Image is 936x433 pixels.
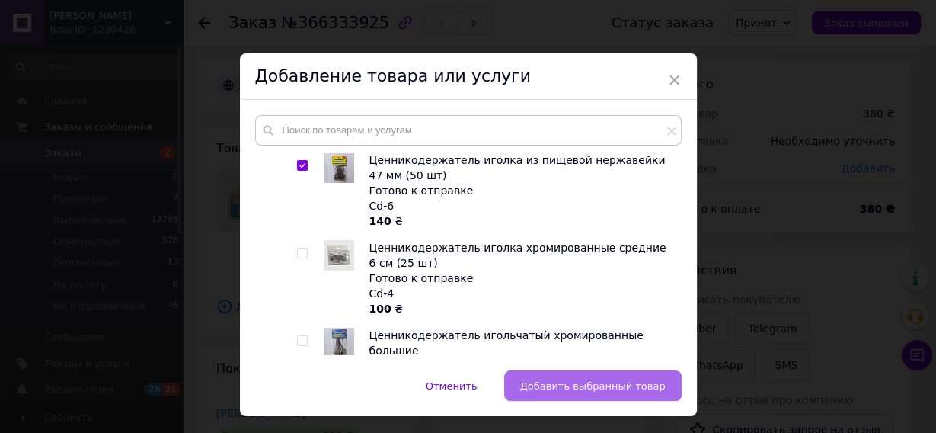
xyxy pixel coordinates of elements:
span: Ценникодержатель иголка хромированные средние 6 см (25 шт) [369,242,666,269]
span: Ценникодержатель игольчатый хромированные большие [369,329,644,357]
img: Ценникодержатель иголка хромированные средние 6 см (25 шт) [324,240,354,271]
span: Ценникодержатель иголка из пищевой нержавейки 47 мм (50 шт) [369,154,666,181]
b: 140 [369,215,391,227]
span: Добавить выбранный товар [520,380,666,392]
input: Поиск по товарам и услугам [255,115,682,146]
img: Ценникодержатель иголка из пищевой нержавейки 47 мм (50 шт) [324,152,354,183]
span: Сd-6 [369,200,395,212]
button: Отменить [410,370,494,401]
div: ₴ [369,213,673,229]
b: 100 [369,303,391,315]
span: Сd-4 [369,287,395,300]
span: Отменить [426,380,478,392]
div: Готово к отправке [369,271,673,286]
img: Ценникодержатель игольчатый хромированные большие [324,328,354,358]
button: Добавить выбранный товар [504,370,682,401]
div: Добавление товара или услуги [240,53,697,100]
div: ₴ [369,301,673,316]
div: Готово к отправке [369,183,673,198]
span: × [668,67,682,93]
